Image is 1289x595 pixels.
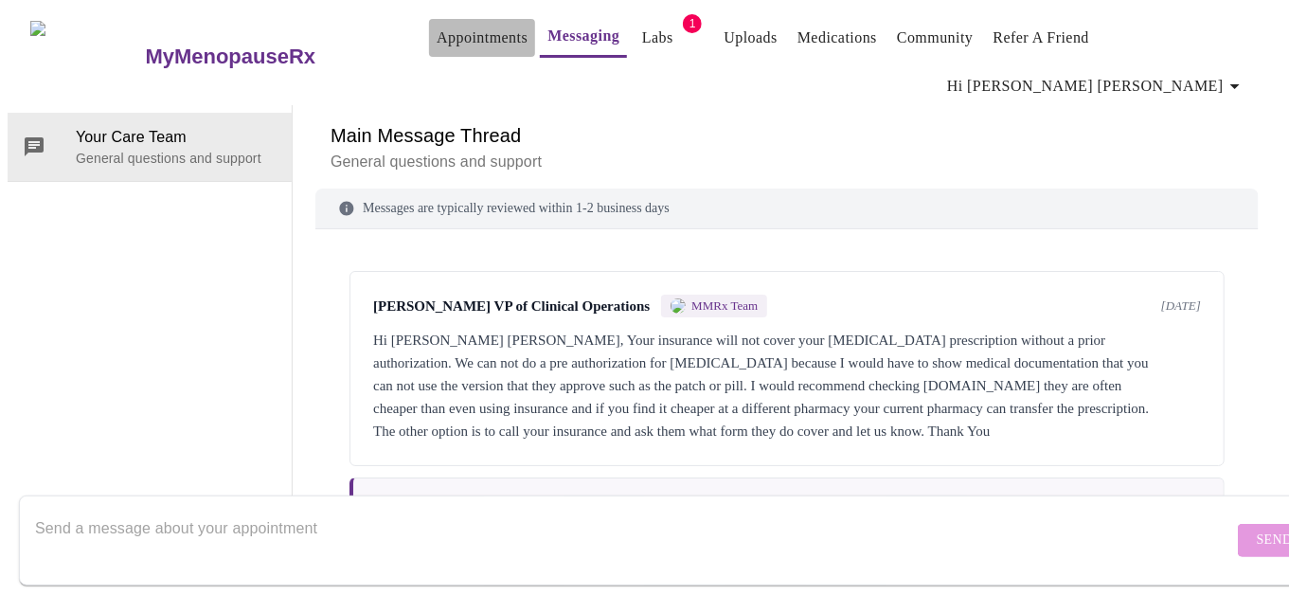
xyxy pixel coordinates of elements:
[145,45,315,69] h3: MyMenopauseRx
[373,298,650,315] span: [PERSON_NAME] VP of Clinical Operations
[724,25,778,51] a: Uploads
[986,19,1098,57] button: Refer a Friend
[76,149,277,168] p: General questions and support
[331,151,1244,173] p: General questions and support
[547,23,619,49] a: Messaging
[889,19,981,57] button: Community
[373,329,1201,442] div: Hi [PERSON_NAME] [PERSON_NAME], Your insurance will not cover your [MEDICAL_DATA] prescription wi...
[143,24,391,90] a: MyMenopauseRx
[627,19,688,57] button: Labs
[642,25,673,51] a: Labs
[691,298,758,314] span: MMRx Team
[994,25,1090,51] a: Refer a Friend
[671,298,686,314] img: MMRX
[540,17,627,58] button: Messaging
[331,120,1244,151] h6: Main Message Thread
[35,510,1233,570] textarea: Send a message about your appointment
[76,126,277,149] span: Your Care Team
[947,73,1246,99] span: Hi [PERSON_NAME] [PERSON_NAME]
[429,19,535,57] button: Appointments
[683,14,702,33] span: 1
[437,25,528,51] a: Appointments
[315,189,1259,229] div: Messages are typically reviewed within 1-2 business days
[1161,298,1201,314] span: [DATE]
[790,19,885,57] button: Medications
[897,25,974,51] a: Community
[797,25,877,51] a: Medications
[716,19,785,57] button: Uploads
[30,21,143,92] img: MyMenopauseRx Logo
[8,113,292,181] div: Your Care TeamGeneral questions and support
[940,67,1254,105] button: Hi [PERSON_NAME] [PERSON_NAME]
